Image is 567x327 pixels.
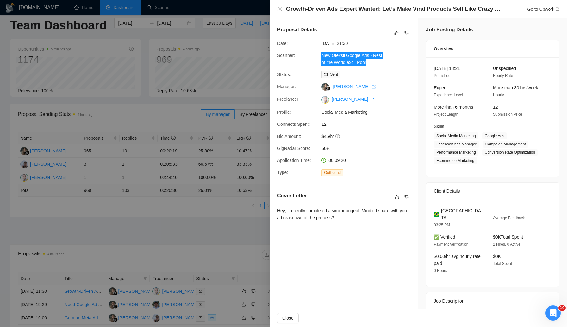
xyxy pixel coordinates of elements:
[434,105,473,110] span: More than 6 months
[277,207,410,221] div: Hey, I recently completed a similar project. Mind if I share with you a breakdown of the process? ㅤ⁤
[493,234,523,240] span: $0K Total Spent
[434,112,458,117] span: Project Length
[282,315,294,322] span: Close
[558,305,566,311] span: 10
[404,195,409,200] span: dislike
[403,193,410,201] button: dislike
[434,268,447,273] span: 0 Hours
[493,216,525,220] span: Average Feedback
[393,193,401,201] button: like
[394,30,399,35] span: like
[493,93,504,97] span: Hourly
[434,183,551,200] div: Client Details
[321,40,416,47] span: [DATE] 21:30
[277,313,299,323] button: Close
[493,254,501,259] span: $0K
[330,72,338,77] span: Sent
[434,149,478,156] span: Performance Marketing
[328,158,346,163] span: 00:09:20
[434,141,479,148] span: Facebook Ads Manager
[277,170,288,175] span: Type:
[286,5,504,13] h4: Growth-Driven Ads Expert Wanted: Let’s Make Viral Products Sell Like Crazy & Build Real Success
[321,158,326,163] span: clock-circle
[545,305,561,321] iframe: Intercom live chat
[277,6,282,11] span: close
[434,242,468,247] span: Payment Verification
[493,105,498,110] span: 12
[277,97,300,102] span: Freelancer:
[493,66,516,71] span: Unspecified
[434,234,455,240] span: ✅ Verified
[441,207,483,221] span: [GEOGRAPHIC_DATA]
[332,97,374,102] a: [PERSON_NAME] export
[434,45,453,52] span: Overview
[326,86,330,91] img: gigradar-bm.png
[277,134,301,139] span: Bid Amount:
[321,96,329,104] img: c1-Ow9aLcblqxt-YoFKzxHgGnqRasFAsWW5KzfFKq3aDEBdJ9EVDXstja2V5Hd90t7
[434,223,450,227] span: 03:25 PM
[527,7,559,12] a: Go to Upworkexport
[333,84,376,89] a: [PERSON_NAME] export
[434,132,478,139] span: Social Media Marketing
[404,30,409,35] span: dislike
[371,98,374,101] span: export
[277,26,317,34] h5: Proposal Details
[321,53,382,65] a: New Oleksii Google Ads - Rest of the World excl. Poor
[482,132,507,139] span: Google Ads
[493,85,538,90] span: More than 30 hrs/week
[321,145,416,152] span: 50%
[493,261,512,266] span: Total Spent
[483,141,528,148] span: Campaign Management
[434,124,444,129] span: Skills
[277,72,291,77] span: Status:
[277,41,288,46] span: Date:
[403,29,410,37] button: dislike
[277,84,296,89] span: Manager:
[434,66,460,71] span: [DATE] 18:21
[434,157,477,164] span: Ecommerce Marketing
[426,26,473,34] h5: Job Posting Details
[277,6,282,12] button: Close
[372,85,376,89] span: export
[434,74,451,78] span: Published
[434,85,446,90] span: Expert
[277,146,310,151] span: GigRadar Score:
[277,158,311,163] span: Application Time:
[493,242,520,247] span: 2 Hires, 0 Active
[324,73,328,76] span: mail
[277,122,310,127] span: Connects Spent:
[277,53,295,58] span: Scanner:
[321,109,416,116] span: Social Media Marketing
[393,29,400,37] button: like
[434,292,551,310] div: Job Description
[434,211,439,218] img: 🇧🇷
[321,169,343,176] span: Outbound
[493,74,513,78] span: Hourly Rate
[321,133,416,140] span: $45/hr
[556,7,559,11] span: export
[434,93,463,97] span: Experience Level
[482,149,538,156] span: Conversion Rate Optimization
[277,110,291,115] span: Profile:
[335,134,340,139] span: question-circle
[321,121,416,128] span: 12
[493,208,495,213] span: -
[493,112,522,117] span: Submission Price
[434,254,481,266] span: $0.00/hr avg hourly rate paid
[395,195,399,200] span: like
[277,192,307,200] h5: Cover Letter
